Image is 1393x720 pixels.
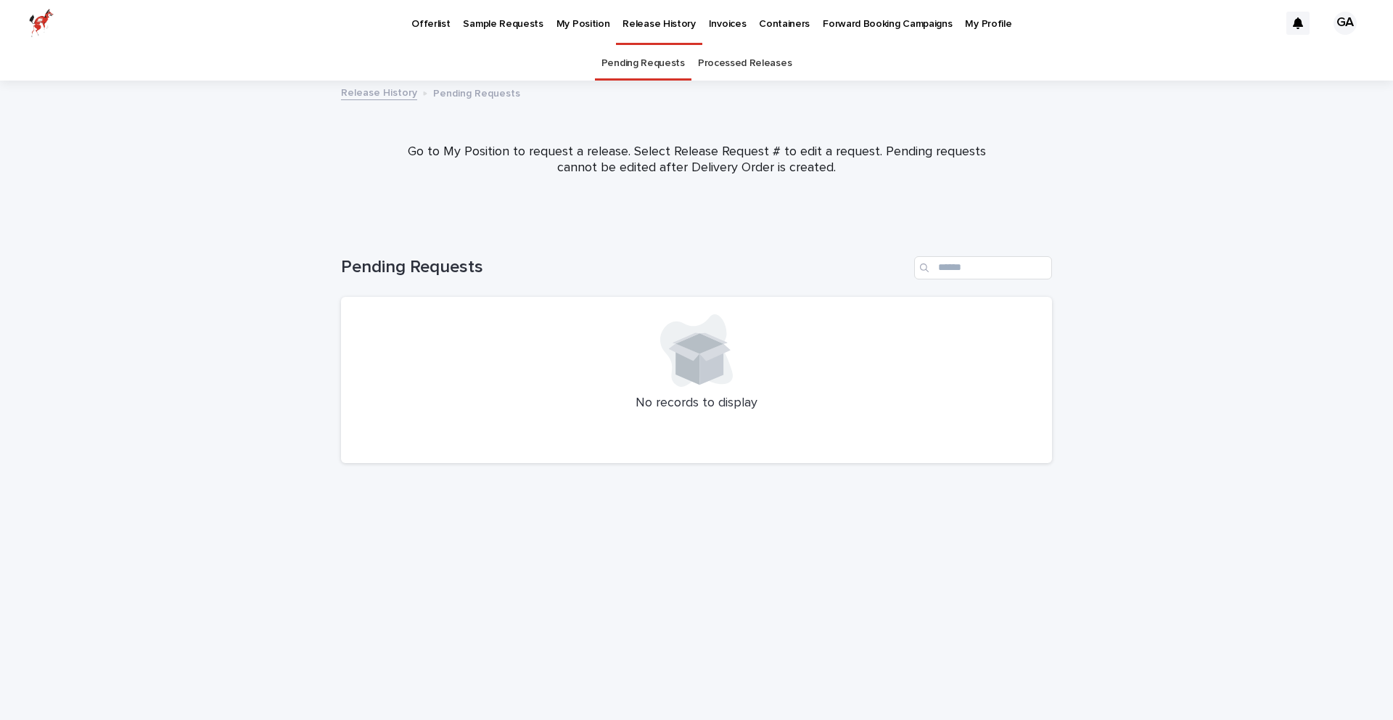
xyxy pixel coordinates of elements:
p: Go to My Position to request a release. Select Release Request # to edit a request. Pending reque... [406,144,987,176]
h1: Pending Requests [341,257,908,278]
a: Release History [341,83,417,100]
input: Search [914,256,1052,279]
p: Pending Requests [433,84,520,100]
div: GA [1334,12,1357,35]
a: Pending Requests [601,46,685,81]
img: zttTXibQQrCfv9chImQE [29,9,54,38]
a: Processed Releases [698,46,792,81]
p: No records to display [358,396,1035,412]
